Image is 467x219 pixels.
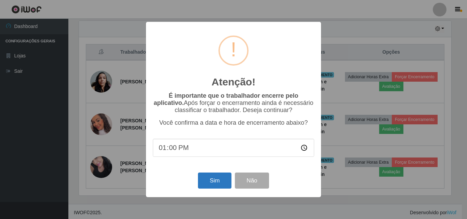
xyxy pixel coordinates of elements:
[154,92,298,106] b: É importante que o trabalhador encerre pelo aplicativo.
[153,119,314,126] p: Você confirma a data e hora de encerramento abaixo?
[212,76,255,88] h2: Atenção!
[153,92,314,114] p: Após forçar o encerramento ainda é necessário classificar o trabalhador. Deseja continuar?
[235,173,269,189] button: Não
[198,173,231,189] button: Sim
